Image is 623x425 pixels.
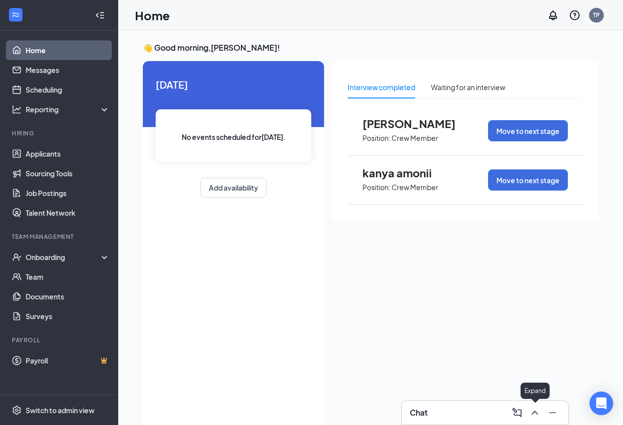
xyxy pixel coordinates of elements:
a: Documents [26,287,110,306]
div: Payroll [12,336,108,344]
button: Minimize [545,405,560,421]
span: [DATE] [156,77,311,92]
p: Crew Member [392,133,438,143]
svg: WorkstreamLogo [11,10,21,20]
button: ComposeMessage [509,405,525,421]
svg: Notifications [547,9,559,21]
div: Open Intercom Messenger [590,392,613,415]
a: PayrollCrown [26,351,110,370]
span: No events scheduled for [DATE] . [182,131,286,142]
div: Switch to admin view [26,405,95,415]
a: Messages [26,60,110,80]
span: [PERSON_NAME] [362,117,471,130]
button: Move to next stage [488,120,568,141]
svg: ComposeMessage [511,407,523,419]
button: Move to next stage [488,169,568,191]
div: Onboarding [26,252,101,262]
div: Team Management [12,232,108,241]
div: Expand [521,383,550,399]
p: Position: [362,133,391,143]
a: Applicants [26,144,110,163]
svg: ChevronUp [529,407,541,419]
div: Interview completed [348,82,415,93]
p: Crew Member [392,183,438,192]
button: ChevronUp [527,405,543,421]
div: Waiting for an interview [431,82,505,93]
div: Hiring [12,129,108,137]
p: Position: [362,183,391,192]
h3: Chat [410,407,427,418]
h3: 👋 Good morning, [PERSON_NAME] ! [143,42,598,53]
svg: QuestionInfo [569,9,581,21]
a: Job Postings [26,183,110,203]
span: kanya amonii [362,166,471,179]
button: Add availability [200,178,266,197]
a: Home [26,40,110,60]
svg: Analysis [12,104,22,114]
h1: Home [135,7,170,24]
svg: Settings [12,405,22,415]
svg: UserCheck [12,252,22,262]
svg: Collapse [95,10,105,20]
div: TP [593,11,600,19]
a: Surveys [26,306,110,326]
a: Scheduling [26,80,110,99]
a: Team [26,267,110,287]
a: Talent Network [26,203,110,223]
svg: Minimize [547,407,558,419]
div: Reporting [26,104,110,114]
a: Sourcing Tools [26,163,110,183]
